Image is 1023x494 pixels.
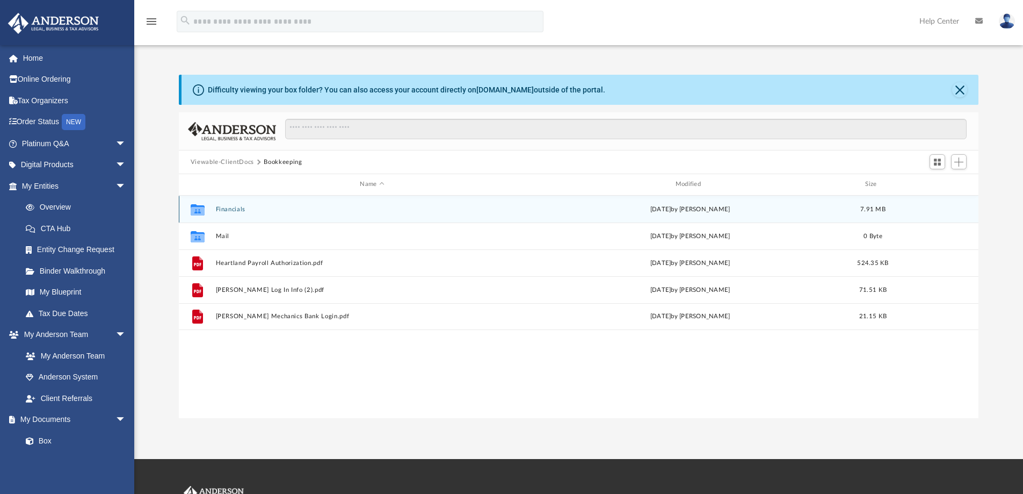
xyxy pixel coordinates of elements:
button: Add [951,154,967,169]
a: My Anderson Team [15,345,132,367]
div: id [184,180,211,189]
span: arrow_drop_down [115,324,137,346]
a: Anderson System [15,367,137,388]
span: 71.51 KB [859,287,887,292]
div: [DATE] by [PERSON_NAME] [533,312,846,321]
div: [DATE] by [PERSON_NAME] [533,258,846,268]
div: [DATE] by [PERSON_NAME] [533,285,846,295]
a: My Blueprint [15,282,137,303]
i: menu [145,15,158,28]
a: Online Ordering [8,69,142,90]
div: Size [851,180,894,189]
a: My Anderson Teamarrow_drop_down [8,324,137,346]
button: Financials [215,206,528,213]
a: Home [8,47,142,69]
button: [PERSON_NAME] Log In Info (2).pdf [215,287,528,293]
a: CTA Hub [15,218,142,239]
a: Binder Walkthrough [15,260,142,282]
div: id [899,180,974,189]
a: Order StatusNEW [8,111,142,133]
span: 21.15 KB [859,313,887,319]
a: Tax Organizers [8,90,142,111]
a: Tax Due Dates [15,303,142,324]
span: 0 Byte [864,233,882,239]
span: 7.91 MB [860,206,886,212]
span: arrow_drop_down [115,133,137,155]
button: Switch to Grid View [930,154,946,169]
span: arrow_drop_down [115,154,137,176]
a: Meeting Minutes [15,452,137,473]
div: Name [215,180,528,189]
div: [DATE] by [PERSON_NAME] [533,204,846,214]
a: Box [15,430,132,452]
div: [DATE] by [PERSON_NAME] [533,231,846,241]
i: search [179,15,191,26]
button: [PERSON_NAME] Mechanics Bank Login.pdf [215,313,528,320]
div: Difficulty viewing your box folder? You can also access your account directly on outside of the p... [208,84,605,96]
a: Digital Productsarrow_drop_down [8,154,142,176]
div: grid [179,196,979,418]
span: 524.35 KB [857,260,888,266]
input: Search files and folders [285,119,967,139]
a: My Entitiesarrow_drop_down [8,175,142,197]
button: Heartland Payroll Authorization.pdf [215,260,528,267]
a: Entity Change Request [15,239,142,261]
a: My Documentsarrow_drop_down [8,409,137,431]
span: arrow_drop_down [115,175,137,197]
button: Close [952,82,967,97]
div: Modified [533,180,847,189]
a: [DOMAIN_NAME] [476,85,534,94]
a: menu [145,20,158,28]
img: Anderson Advisors Platinum Portal [5,13,102,34]
a: Platinum Q&Aarrow_drop_down [8,133,142,154]
div: NEW [62,114,85,130]
span: arrow_drop_down [115,409,137,431]
a: Overview [15,197,142,218]
button: Bookkeeping [264,157,302,167]
button: Viewable-ClientDocs [191,157,254,167]
img: User Pic [999,13,1015,29]
button: Mail [215,233,528,240]
a: Client Referrals [15,388,137,409]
